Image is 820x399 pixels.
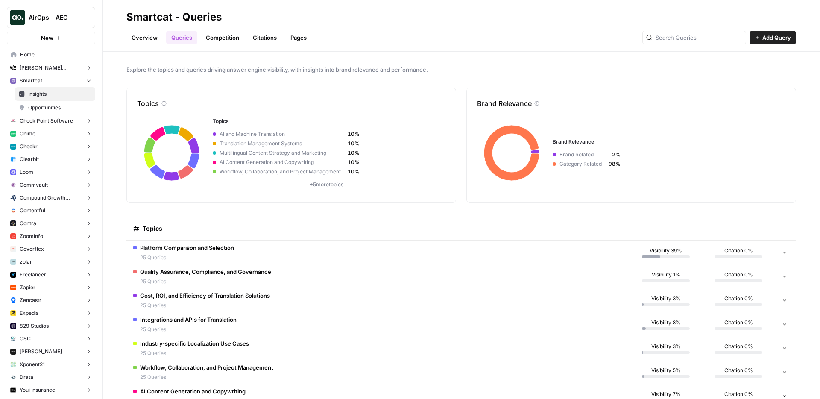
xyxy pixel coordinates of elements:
[20,168,33,176] span: Loom
[348,149,360,157] span: 10%
[10,78,16,84] img: rkye1xl29jr3pw1t320t03wecljb
[7,32,95,44] button: New
[10,310,16,316] img: r1kj8td8zocxzhcrdgnlfi8d2cy7
[20,322,49,330] span: 829 Studios
[20,207,45,214] span: Contentful
[20,130,35,138] span: Chime
[10,220,16,226] img: azd67o9nw473vll9dbscvlvo9wsn
[7,255,95,268] button: zolar
[724,271,753,279] span: Citation 0%
[10,349,16,355] img: ybhjxa9n8mcsu845nkgo7g1ynw8w
[126,31,163,44] a: Overview
[20,373,33,381] span: Drata
[29,13,80,22] span: AirOps - AEO
[140,278,271,285] span: 25 Queries
[15,101,95,114] a: Opportunities
[7,153,95,166] button: Clearbit
[201,31,244,44] a: Competition
[140,373,273,381] span: 25 Queries
[20,77,42,85] span: Smartcat
[7,204,95,217] button: Contentful
[7,74,95,87] button: Smartcat
[285,31,312,44] a: Pages
[10,285,16,290] img: 8scb49tlb2vriaw9mclg8ae1t35j
[10,374,16,380] img: xlnxy62qy0pya9imladhzo8ewa3z
[724,343,753,350] span: Citation 0%
[7,48,95,62] a: Home
[651,343,681,350] span: Visibility 3%
[10,10,25,25] img: AirOps - AEO Logo
[20,386,55,394] span: Youi Insurance
[651,367,681,374] span: Visibility 5%
[140,267,271,276] span: Quality Assurance, Compliance, and Governance
[10,259,16,265] img: 6os5al305rae5m5hhkke1ziqya7s
[656,33,742,42] input: Search Queries
[10,195,16,201] img: kaevn8smg0ztd3bicv5o6c24vmo8
[556,160,609,168] span: Category Related
[7,268,95,281] button: Freelancer
[20,64,82,72] span: [PERSON_NAME] [PERSON_NAME] at Work
[651,295,681,302] span: Visibility 3%
[20,284,35,291] span: Zapier
[20,296,41,304] span: Zencastr
[650,247,682,255] span: Visibility 39%
[126,10,222,24] div: Smartcat - Queries
[41,34,53,42] span: New
[556,151,609,158] span: Brand Related
[10,246,16,252] img: l4muj0jjfg7df9oj5fg31blri2em
[651,390,681,398] span: Visibility 7%
[7,320,95,332] button: 829 Studios
[10,144,16,150] img: 78cr82s63dt93a7yj2fue7fuqlci
[477,98,532,109] p: Brand Relevance
[28,104,91,111] span: Opportunities
[248,31,282,44] a: Citations
[140,339,249,348] span: Industry-specific Localization Use Cases
[20,361,45,368] span: Xponent21
[609,151,621,158] span: 2%
[140,326,237,333] span: 25 Queries
[140,315,237,324] span: Integrations and APIs for Translation
[10,387,16,393] img: lz9q0o5e76kdfkipbgrbf2u66370
[7,127,95,140] button: Chime
[348,130,360,138] span: 10%
[20,348,62,355] span: [PERSON_NAME]
[20,155,39,163] span: Clearbit
[7,332,95,345] button: CSC
[724,247,753,255] span: Citation 0%
[20,258,32,266] span: zolar
[7,358,95,371] button: Xponent21
[20,232,43,240] span: ZoomInfo
[140,254,234,261] span: 25 Queries
[652,271,680,279] span: Visibility 1%
[140,291,270,300] span: Cost, ROI, and Efficiency of Translation Solutions
[10,297,16,303] img: s6x7ltuwawlcg2ux8d2ne4wtho4t
[7,114,95,127] button: Check Point Software
[216,168,348,176] span: Workflow, Collaboration, and Project Management
[20,245,44,253] span: Coverflex
[10,169,16,175] img: wev6amecshr6l48lvue5fy0bkco1
[20,335,31,343] span: CSC
[20,220,36,227] span: Contra
[166,31,197,44] a: Queries
[10,233,16,239] img: hcm4s7ic2xq26rsmuray6dv1kquq
[15,87,95,101] a: Insights
[28,90,91,98] span: Insights
[10,118,16,124] img: gddfodh0ack4ddcgj10xzwv4nyos
[20,117,73,125] span: Check Point Software
[348,140,360,147] span: 10%
[20,51,91,59] span: Home
[7,7,95,28] button: Workspace: AirOps - AEO
[140,302,270,309] span: 25 Queries
[10,336,16,342] img: yvejo61whxrb805zs4m75phf6mr8
[7,307,95,320] button: Expedia
[126,65,796,74] span: Explore the topics and queries driving answer engine visibility, with insights into brand relevan...
[20,271,46,279] span: Freelancer
[348,168,360,176] span: 10%
[140,363,273,372] span: Workflow, Collaboration, and Project Management
[213,117,440,125] h3: Topics
[20,181,48,189] span: Commvault
[10,156,16,162] img: fr92439b8i8d8kixz6owgxh362ib
[7,62,95,74] button: [PERSON_NAME] [PERSON_NAME] at Work
[724,295,753,302] span: Citation 0%
[10,272,16,278] img: a9mur837mohu50bzw3stmy70eh87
